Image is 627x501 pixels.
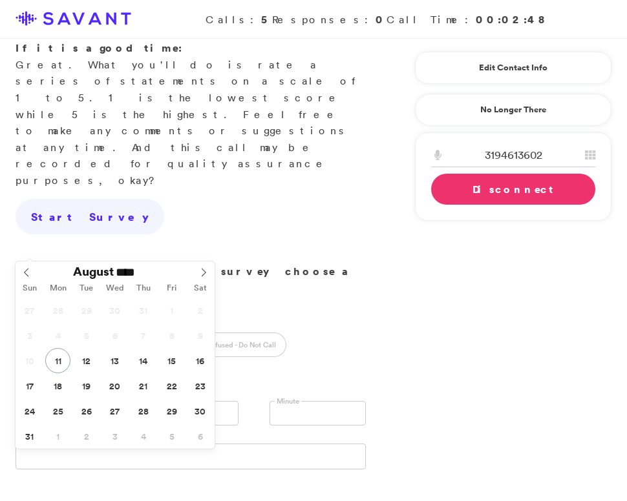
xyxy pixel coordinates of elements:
span: August 29, 2025 [159,398,184,424]
span: August 25, 2025 [45,398,70,424]
span: August 28, 2025 [131,398,156,424]
a: Edit Contact Info [431,57,595,78]
span: August [73,265,114,278]
span: August 27, 2025 [102,398,127,424]
span: August 20, 2025 [102,373,127,398]
span: August 22, 2025 [159,373,184,398]
p: Great. What you'll do is rate a series of statements on a scale of 1 to 5. 1 is the lowest score ... [16,40,366,189]
span: August 21, 2025 [131,373,156,398]
span: August 5, 2025 [74,323,99,348]
span: August 4, 2025 [45,323,70,348]
span: Tue [72,284,101,292]
label: Refused - Do Not Call [197,332,286,357]
span: Fri [158,284,186,292]
span: Mon [44,284,72,292]
span: July 28, 2025 [45,298,70,323]
span: September 6, 2025 [187,424,213,449]
span: August 10, 2025 [17,348,42,373]
span: August 17, 2025 [17,373,42,398]
span: September 3, 2025 [102,424,127,449]
span: September 5, 2025 [159,424,184,449]
span: July 30, 2025 [102,298,127,323]
span: August 11, 2025 [45,348,70,373]
a: Start Survey [16,199,164,235]
span: September 4, 2025 [131,424,156,449]
strong: 0 [376,12,387,26]
span: August 31, 2025 [17,424,42,449]
span: August 16, 2025 [187,348,213,373]
span: August 30, 2025 [187,398,213,424]
span: August 6, 2025 [102,323,127,348]
span: September 1, 2025 [45,424,70,449]
input: Year [114,265,160,279]
span: August 7, 2025 [131,323,156,348]
span: August 2, 2025 [187,298,213,323]
span: August 12, 2025 [74,348,99,373]
span: August 14, 2025 [131,348,156,373]
span: September 2, 2025 [74,424,99,449]
span: August 1, 2025 [159,298,184,323]
span: July 27, 2025 [17,298,42,323]
span: July 29, 2025 [74,298,99,323]
span: August 19, 2025 [74,373,99,398]
span: Sat [186,284,215,292]
span: August 26, 2025 [74,398,99,424]
a: Disconnect [431,174,595,205]
label: Minute [275,396,301,406]
span: August 13, 2025 [102,348,127,373]
span: August 9, 2025 [187,323,213,348]
span: August 8, 2025 [159,323,184,348]
span: July 31, 2025 [131,298,156,323]
span: Sun [16,284,44,292]
span: August 23, 2025 [187,373,213,398]
a: No Longer There [415,94,611,126]
span: August 24, 2025 [17,398,42,424]
span: August 3, 2025 [17,323,42,348]
span: August 15, 2025 [159,348,184,373]
span: Thu [129,284,158,292]
strong: 5 [261,12,272,26]
strong: If it is a good time: [16,41,182,55]
span: August 18, 2025 [45,373,70,398]
strong: 00:02:48 [476,12,547,26]
span: Wed [101,284,129,292]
